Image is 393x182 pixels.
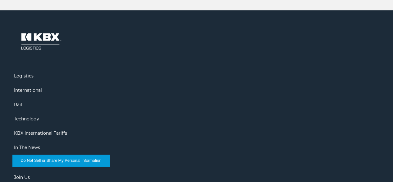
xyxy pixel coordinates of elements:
a: In The News [14,145,40,150]
button: Do Not Sell or Share My Personal Information [12,155,110,166]
img: kbx logo [14,26,67,57]
a: KBX International Tariffs [14,130,67,136]
a: International [14,87,42,93]
a: Join Us [14,175,30,180]
a: Logistics [14,73,34,79]
a: Rail [14,102,22,107]
a: Technology [14,116,39,122]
